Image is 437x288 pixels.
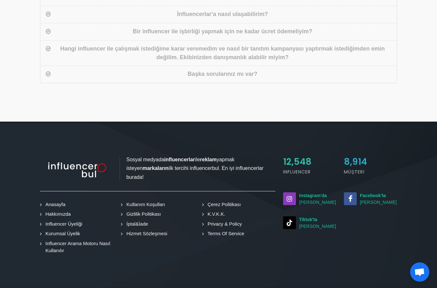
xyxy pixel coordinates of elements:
h5: Influencer [283,169,336,175]
strong: Tiktok'ta [299,217,317,222]
a: Gizlilik Politikası [123,211,162,218]
div: Başka sorularınız mı var? [52,70,393,79]
small: [PERSON_NAME] [283,192,336,206]
a: Instagram'da[PERSON_NAME] [283,192,336,206]
a: Çerez Politikası [204,201,242,208]
div: Açık sohbet [410,262,429,282]
a: Hizmet Sözleşmesi [123,230,168,237]
a: Kullanım Koşulları [123,201,166,208]
a: İptal&İade [123,220,149,228]
a: Influencer Üyeliği [42,220,83,228]
div: Hangi influencer ile çalışmak istediğime karar veremedim ve nasıl bir tanıtım kampanyası yaptırma... [52,44,393,62]
a: Kurumsal Üyelik [42,230,81,237]
strong: influencerlar [164,157,195,162]
a: Influencer Arama Motoru Nasıl Kullanılır [42,240,113,254]
a: Terms Of Service [204,230,245,237]
strong: Instagram'da [299,193,327,198]
small: [PERSON_NAME] [283,216,336,230]
strong: Facebook'ta [360,193,386,198]
a: Tiktok'ta[PERSON_NAME] [283,216,336,230]
strong: reklam [200,157,217,162]
div: Bir influencer ile işbirliği yapmak için ne kadar ücret ödemeliyim? [52,27,393,36]
a: K.V.K.K. [204,211,226,218]
a: Facebook'ta[PERSON_NAME] [344,192,397,206]
div: İnfluencerlar'a nasıl ulaşabilirim? [52,10,393,19]
img: influencer_light.png [40,158,120,181]
span: 12,548 [283,156,312,168]
h5: Müşteri [344,169,397,175]
a: Privacy & Policy [204,220,243,228]
p: Sosyal medyada ile yapmak isteyen ilk tercihi influencerbul. En iyi influencerlar burada! [40,155,275,181]
small: [PERSON_NAME] [344,192,397,206]
strong: markaların [143,165,169,171]
a: Anasayfa [42,201,67,208]
span: 8,914 [344,156,367,168]
a: Hakkımızda [42,211,72,218]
